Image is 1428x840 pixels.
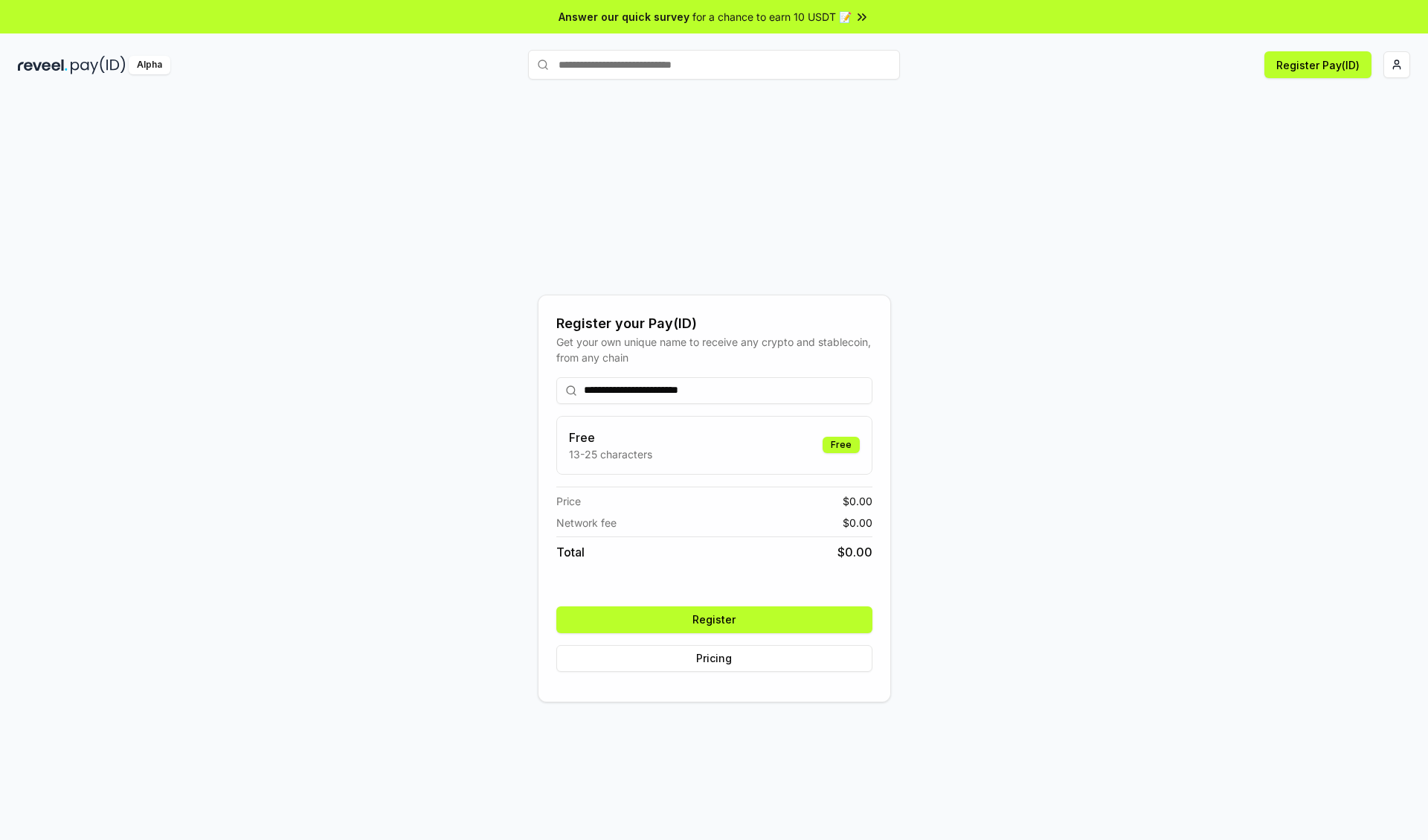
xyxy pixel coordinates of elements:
[843,515,872,530] span: $ 0.00
[556,515,617,530] span: Network fee
[569,429,652,446] h3: Free
[559,9,689,25] span: Answer our quick survey
[556,334,872,365] div: Get your own unique name to receive any crypto and stablecoin, from any chain
[556,543,585,561] span: Total
[1264,51,1371,78] button: Register Pay(ID)
[556,645,872,672] button: Pricing
[18,56,68,74] img: reveel_dark
[129,56,170,74] div: Alpha
[569,446,652,462] p: 13-25 characters
[71,56,126,74] img: pay_id
[692,9,852,25] span: for a chance to earn 10 USDT 📝
[556,493,581,509] span: Price
[823,437,860,453] div: Free
[837,543,872,561] span: $ 0.00
[556,313,872,334] div: Register your Pay(ID)
[843,493,872,509] span: $ 0.00
[556,606,872,633] button: Register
